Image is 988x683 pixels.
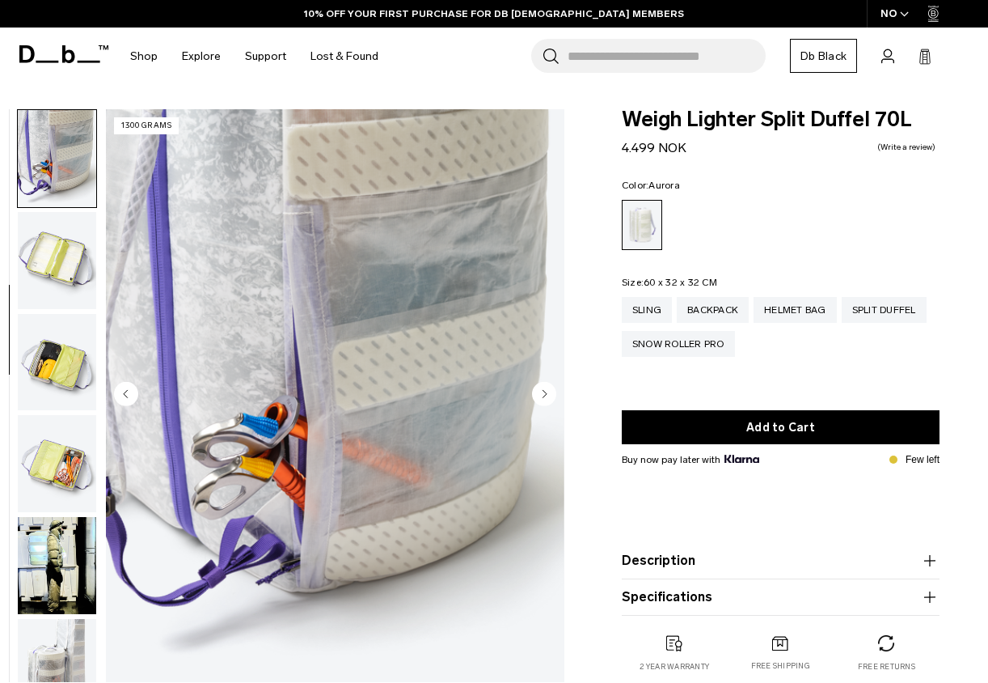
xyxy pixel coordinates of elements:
[640,661,709,672] p: 2 year warranty
[17,414,97,513] button: Weigh_Lighter_Split_Duffel_70L_7.png
[118,28,391,85] nav: Main Navigation
[245,28,286,85] a: Support
[18,314,96,411] img: Weigh_Lighter_Split_Duffel_70L_6.png
[622,331,735,357] a: Snow Roller Pro
[622,551,939,571] button: Description
[18,517,96,614] img: Weigh Lighter Split Duffel 70L Aurora
[622,588,939,607] button: Specifications
[18,415,96,512] img: Weigh_Lighter_Split_Duffel_70L_7.png
[906,452,939,467] p: Few left
[532,382,556,409] button: Next slide
[17,313,97,412] button: Weigh_Lighter_Split_Duffel_70L_6.png
[622,140,686,155] span: 4.499 NOK
[18,110,96,207] img: Weigh_Lighter_Split_Duffel_70L_4.png
[754,297,837,323] a: Helmet Bag
[114,382,138,409] button: Previous slide
[17,516,97,615] button: Weigh Lighter Split Duffel 70L Aurora
[106,109,564,682] li: 5 / 12
[622,452,759,467] span: Buy now pay later with
[17,109,97,208] button: Weigh_Lighter_Split_Duffel_70L_4.png
[18,212,96,309] img: Weigh_Lighter_Split_Duffel_70L_5.png
[677,297,749,323] a: Backpack
[644,277,717,288] span: 60 x 32 x 32 CM
[842,297,927,323] a: Split Duffel
[622,278,717,287] legend: Size:
[310,28,378,85] a: Lost & Found
[622,109,939,130] span: Weigh Lighter Split Duffel 70L
[304,6,684,21] a: 10% OFF YOUR FIRST PURCHASE FOR DB [DEMOGRAPHIC_DATA] MEMBERS
[622,297,672,323] a: Sling
[622,200,662,250] a: Aurora
[877,143,935,151] a: Write a review
[130,28,158,85] a: Shop
[114,117,179,134] p: 1300 grams
[622,180,680,190] legend: Color:
[106,109,564,682] img: Weigh_Lighter_Split_Duffel_70L_4.png
[648,180,680,191] span: Aurora
[622,410,939,444] button: Add to Cart
[858,661,915,672] p: Free returns
[182,28,221,85] a: Explore
[17,211,97,310] button: Weigh_Lighter_Split_Duffel_70L_5.png
[724,455,759,463] img: {"height" => 20, "alt" => "Klarna"}
[790,39,857,73] a: Db Black
[751,660,810,672] p: Free shipping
